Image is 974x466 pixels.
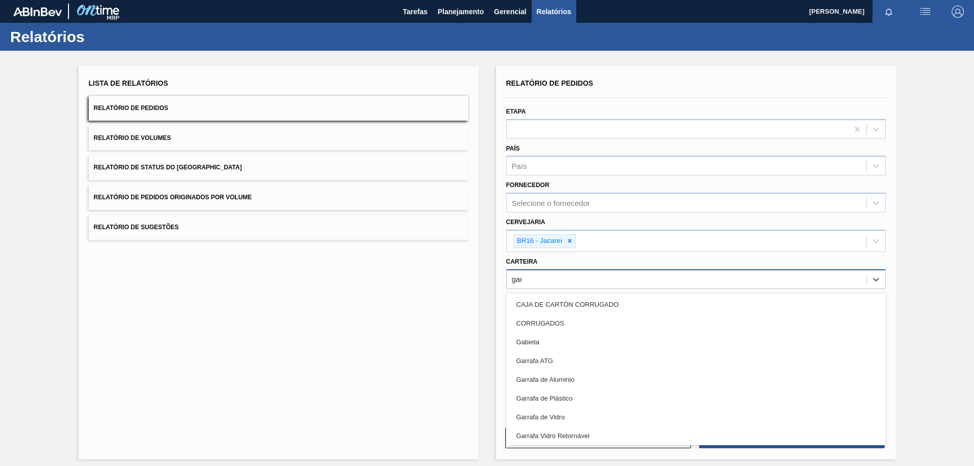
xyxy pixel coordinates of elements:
[506,370,886,389] div: Garrafa de Aluminio
[506,351,886,370] div: Garrafa ATG
[89,79,168,87] span: Lista de Relatórios
[438,6,484,18] span: Planejamento
[494,6,527,18] span: Gerencial
[505,428,691,448] button: Limpar
[506,182,549,189] label: Fornecedor
[403,6,428,18] span: Tarefas
[512,199,590,207] div: Selecione o fornecedor
[512,162,527,170] div: País
[506,389,886,408] div: Garrafa de Plástico
[94,224,179,231] span: Relatório de Sugestões
[514,235,564,247] div: BR16 - Jacareí
[919,6,931,18] img: userActions
[873,5,905,19] button: Notificações
[89,215,468,240] button: Relatório de Sugestões
[89,96,468,121] button: Relatório de Pedidos
[537,6,571,18] span: Relatórios
[94,134,171,141] span: Relatório de Volumes
[506,258,538,265] label: Carteira
[10,31,190,43] h1: Relatórios
[94,194,252,201] span: Relatório de Pedidos Originados por Volume
[94,164,242,171] span: Relatório de Status do [GEOGRAPHIC_DATA]
[506,426,886,445] div: Garrafa Vidro Retornável
[89,155,468,180] button: Relatório de Status do [GEOGRAPHIC_DATA]
[952,6,964,18] img: Logout
[506,314,886,333] div: CORRUGADOS
[506,79,594,87] span: Relatório de Pedidos
[506,408,886,426] div: Garrafa de Vidro
[89,185,468,210] button: Relatório de Pedidos Originados por Volume
[89,126,468,151] button: Relatório de Volumes
[13,7,62,16] img: TNhmsLtSVTkK8tSr43FrP2fwEKptu5GPRR3wAAAABJRU5ErkJggg==
[94,104,168,112] span: Relatório de Pedidos
[506,295,886,314] div: CAJA DE CARTÓN CORRUGADO
[506,108,526,115] label: Etapa
[506,333,886,351] div: Gabieta
[506,219,545,226] label: Cervejaria
[506,145,520,152] label: País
